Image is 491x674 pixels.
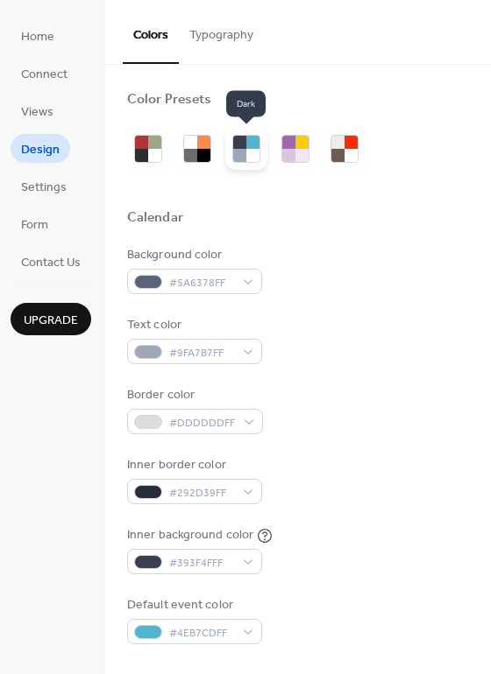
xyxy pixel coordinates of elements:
[169,344,234,362] span: #9FA7B7FF
[11,96,64,125] a: Views
[11,247,91,276] a: Contact Us
[24,312,78,330] span: Upgrade
[11,134,70,163] a: Design
[127,209,183,228] div: Calendar
[127,316,259,334] div: Text color
[169,484,234,502] span: #292D39FF
[21,179,67,197] span: Settings
[11,209,59,238] a: Form
[11,172,77,200] a: Settings
[127,386,260,404] div: Border color
[127,526,253,544] div: Inner background color
[127,246,259,264] div: Background color
[21,28,54,46] span: Home
[21,103,53,122] span: Views
[21,216,48,235] span: Form
[21,66,68,84] span: Connect
[127,596,259,614] div: Default event color
[169,414,235,432] span: #DDDDDDFF
[21,141,60,159] span: Design
[11,59,78,88] a: Connect
[169,624,234,642] span: #4EB7CDFF
[127,456,259,474] div: Inner border color
[21,254,81,272] span: Contact Us
[226,91,266,117] span: Dark
[11,21,65,50] a: Home
[169,274,234,292] span: #5A6378FF
[11,303,91,335] button: Upgrade
[169,554,234,572] span: #393F4FFF
[127,91,211,109] div: Color Presets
